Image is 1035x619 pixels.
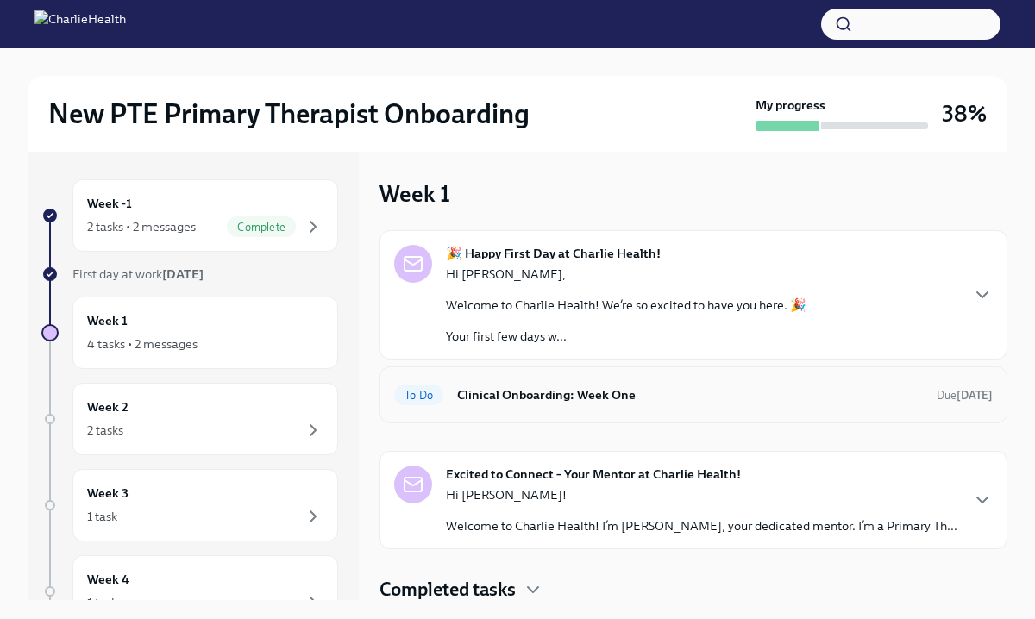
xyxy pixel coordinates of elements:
[446,517,957,535] p: Welcome to Charlie Health! I’m [PERSON_NAME], your dedicated mentor. I’m a Primary Th...
[34,10,126,38] img: CharlieHealth
[41,266,338,283] a: First day at work[DATE]
[87,422,123,439] div: 2 tasks
[72,266,204,282] span: First day at work
[379,178,450,209] h3: Week 1
[41,383,338,455] a: Week 22 tasks
[756,97,825,114] strong: My progress
[87,508,117,525] div: 1 task
[957,389,993,402] strong: [DATE]
[87,311,128,330] h6: Week 1
[394,381,993,409] a: To DoClinical Onboarding: Week OneDue[DATE]
[446,245,661,262] strong: 🎉 Happy First Day at Charlie Health!
[394,389,443,402] span: To Do
[446,486,957,503] p: Hi [PERSON_NAME]!
[937,387,993,403] span: August 23rd, 2025 07:00
[41,179,338,252] a: Week -12 tasks • 2 messagesComplete
[87,594,117,611] div: 1 task
[48,97,530,131] h2: New PTE Primary Therapist Onboarding
[379,577,1007,603] div: Completed tasks
[446,466,741,483] strong: Excited to Connect – Your Mentor at Charlie Health!
[937,389,993,402] span: Due
[457,385,923,404] h6: Clinical Onboarding: Week One
[379,577,516,603] h4: Completed tasks
[41,469,338,541] a: Week 31 task
[446,328,806,345] p: Your first few days w...
[162,266,204,282] strong: [DATE]
[446,297,806,314] p: Welcome to Charlie Health! We’re so excited to have you here. 🎉
[87,570,129,589] h6: Week 4
[87,335,198,353] div: 4 tasks • 2 messages
[41,297,338,369] a: Week 14 tasks • 2 messages
[87,218,196,235] div: 2 tasks • 2 messages
[87,194,132,213] h6: Week -1
[942,98,987,129] h3: 38%
[446,266,806,283] p: Hi [PERSON_NAME],
[87,484,129,503] h6: Week 3
[87,397,129,416] h6: Week 2
[227,221,296,234] span: Complete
